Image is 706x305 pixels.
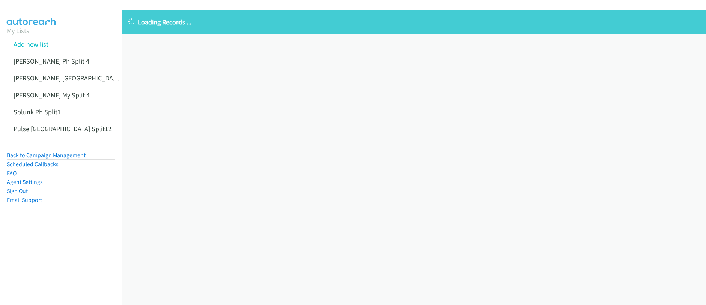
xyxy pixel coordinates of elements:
[7,187,28,194] a: Sign Out
[14,108,61,116] a: Splunk Ph Split1
[7,170,17,177] a: FAQ
[7,152,86,159] a: Back to Campaign Management
[128,17,699,27] p: Loading Records ...
[14,40,48,49] a: Add new list
[7,26,29,35] a: My Lists
[7,196,42,203] a: Email Support
[14,57,89,65] a: [PERSON_NAME] Ph Split 4
[14,74,191,82] a: [PERSON_NAME] [GEOGRAPHIC_DATA] [GEOGRAPHIC_DATA] 11
[14,91,90,99] a: [PERSON_NAME] My Split 4
[14,124,112,133] a: Pulse [GEOGRAPHIC_DATA] Split12
[7,178,43,185] a: Agent Settings
[7,161,59,168] a: Scheduled Callbacks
